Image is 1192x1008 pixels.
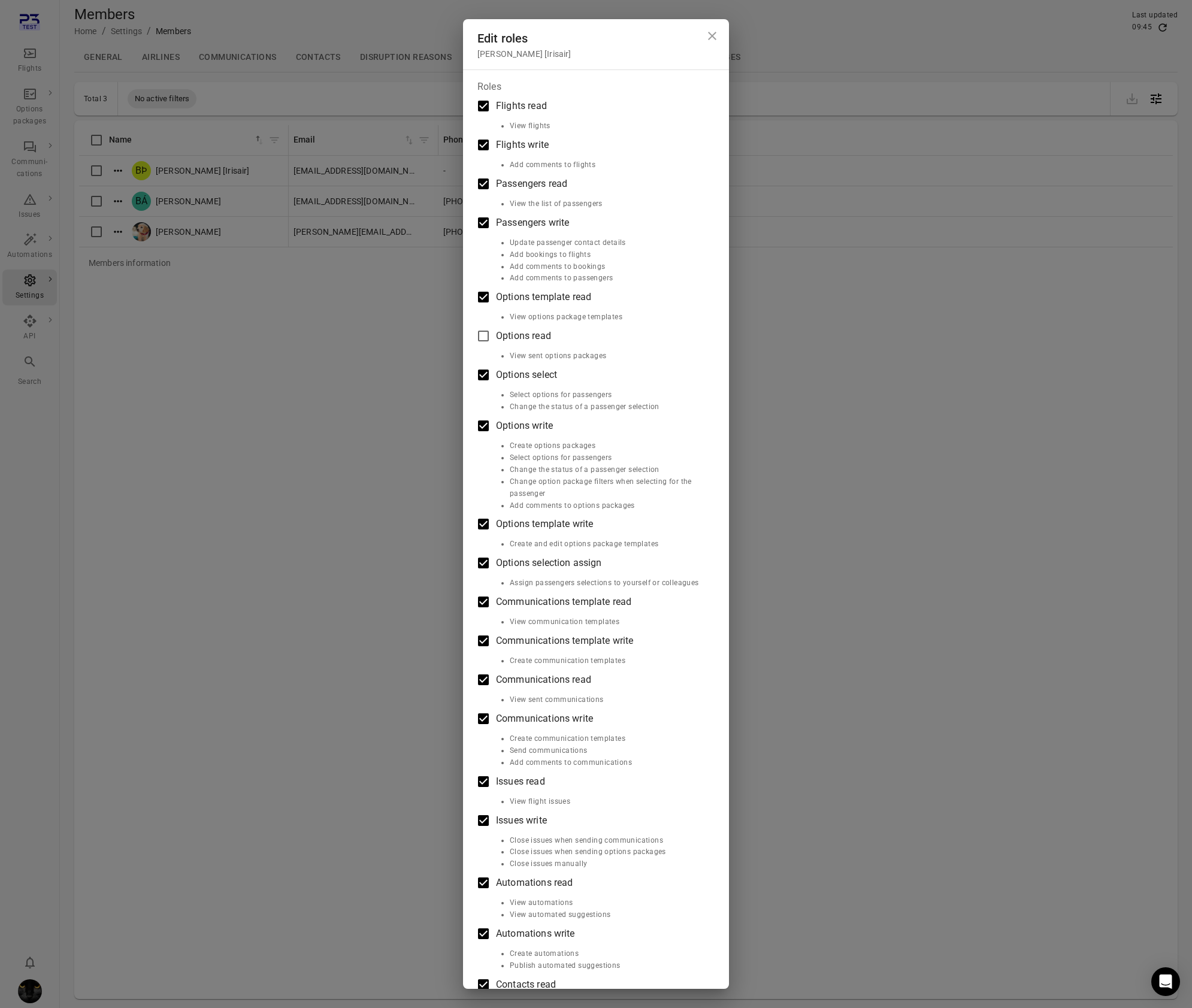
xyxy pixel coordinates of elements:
button: Close dialog [700,24,724,48]
li: Change option package filters when selecting for the passenger [510,476,706,500]
span: Flights read [496,99,547,113]
li: Add comments to bookings [510,261,706,273]
li: Create options packages [510,440,706,452]
span: Options select [496,368,557,382]
li: Create communication templates [510,655,706,667]
li: View flights [510,120,706,132]
li: Change the status of a passenger selection [510,401,706,413]
span: Communications write [496,712,593,726]
li: Close issues when sending communications [510,835,706,847]
span: Options write [496,419,553,433]
legend: Roles [477,80,501,93]
li: Add comments to options packages [510,500,706,512]
li: View sent options packages [510,350,706,362]
li: Add comments to passengers [510,273,706,284]
span: Options selection assign [496,556,602,570]
span: Passengers read [496,177,567,191]
span: Automations write [496,927,575,941]
li: Assign passengers selections to yourself or colleagues [510,577,706,589]
li: Select options for passengers [510,389,706,401]
span: Contacts read [496,977,556,992]
div: Open Intercom Messenger [1151,967,1180,996]
span: Flights write [496,138,549,152]
li: Create and edit options package templates [510,538,706,550]
span: Issues write [496,813,547,828]
li: View communication templates [510,616,706,628]
li: Close issues when sending options packages [510,846,706,858]
li: Close issues manually [510,858,706,870]
li: View the list of passengers [510,198,706,210]
li: Create communication templates [510,733,706,745]
li: View automated suggestions [510,909,706,921]
li: Update passenger contact details [510,237,706,249]
li: Create automations [510,948,706,960]
li: View automations [510,897,706,909]
span: Communications template write [496,634,633,648]
li: View options package templates [510,311,706,323]
li: View flight issues [510,796,706,808]
li: Add comments to communications [510,757,706,769]
li: Add comments to flights [510,159,706,171]
li: Publish automated suggestions [510,960,706,972]
div: [PERSON_NAME] [Irisair] [477,48,715,60]
span: Options template read [496,290,591,304]
span: Communications template read [496,595,631,609]
span: Passengers write [496,216,569,230]
li: Change the status of a passenger selection [510,464,706,476]
div: Edit roles [477,29,715,48]
span: Options template write [496,517,593,531]
li: Add bookings to flights [510,249,706,261]
span: Options read [496,329,551,343]
li: View sent communications [510,694,706,706]
span: Issues read [496,774,545,789]
span: Communications read [496,673,591,687]
span: Automations read [496,876,573,890]
li: Send communications [510,745,706,757]
li: Select options for passengers [510,452,706,464]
